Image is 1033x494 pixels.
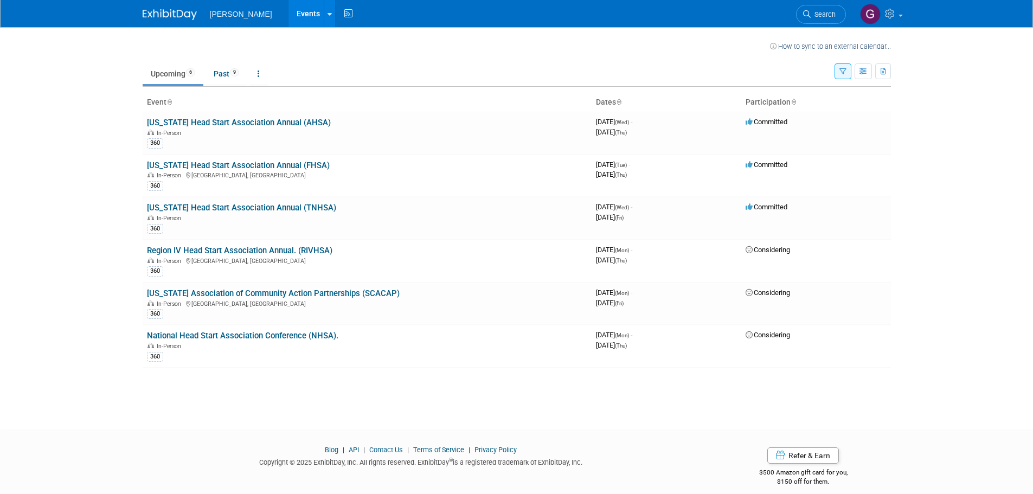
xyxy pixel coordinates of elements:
th: Event [143,93,592,112]
span: - [631,331,632,339]
a: Past9 [206,63,247,84]
span: - [628,161,630,169]
span: [DATE] [596,161,630,169]
div: $500 Amazon gift card for you, [716,461,891,486]
sup: ® [449,457,453,463]
a: Privacy Policy [474,446,517,454]
div: 360 [147,352,163,362]
span: - [631,288,632,297]
span: (Wed) [615,204,629,210]
a: Search [796,5,846,24]
a: Blog [325,446,338,454]
img: In-Person Event [147,215,154,220]
span: [DATE] [596,118,632,126]
span: (Fri) [615,215,624,221]
span: Committed [746,118,787,126]
a: Terms of Service [413,446,464,454]
span: - [631,246,632,254]
a: Sort by Start Date [616,98,621,106]
span: In-Person [157,172,184,179]
div: 360 [147,309,163,319]
span: (Thu) [615,130,627,136]
span: Committed [746,203,787,211]
img: In-Person Event [147,258,154,263]
div: 360 [147,138,163,148]
span: (Mon) [615,332,629,338]
img: In-Person Event [147,343,154,348]
div: [GEOGRAPHIC_DATA], [GEOGRAPHIC_DATA] [147,299,587,307]
span: - [631,203,632,211]
div: Copyright © 2025 ExhibitDay, Inc. All rights reserved. ExhibitDay is a registered trademark of Ex... [143,455,700,467]
a: API [349,446,359,454]
span: - [631,118,632,126]
span: 6 [186,68,195,76]
span: (Wed) [615,119,629,125]
span: [DATE] [596,246,632,254]
span: [DATE] [596,170,627,178]
img: In-Person Event [147,300,154,306]
th: Participation [741,93,891,112]
span: In-Person [157,300,184,307]
span: [DATE] [596,299,624,307]
span: Considering [746,288,790,297]
span: Considering [746,331,790,339]
span: [DATE] [596,288,632,297]
div: $150 off for them. [716,477,891,486]
span: In-Person [157,343,184,350]
a: [US_STATE] Association of Community Action Partnerships (SCACAP) [147,288,400,298]
span: In-Person [157,258,184,265]
span: | [466,446,473,454]
span: [DATE] [596,203,632,211]
a: National Head Start Association Conference (NHSA). [147,331,338,341]
a: Region IV Head Start Association Annual. (RIVHSA) [147,246,332,255]
span: [PERSON_NAME] [210,10,272,18]
span: [DATE] [596,128,627,136]
span: | [361,446,368,454]
span: (Thu) [615,258,627,264]
a: How to sync to an external calendar... [770,42,891,50]
th: Dates [592,93,741,112]
a: [US_STATE] Head Start Association Annual (TNHSA) [147,203,336,213]
a: [US_STATE] Head Start Association Annual (AHSA) [147,118,331,127]
span: (Fri) [615,300,624,306]
span: [DATE] [596,256,627,264]
span: 9 [230,68,239,76]
div: 360 [147,266,163,276]
span: Search [811,10,836,18]
span: In-Person [157,130,184,137]
span: | [405,446,412,454]
span: (Mon) [615,247,629,253]
span: (Thu) [615,172,627,178]
span: [DATE] [596,213,624,221]
span: [DATE] [596,341,627,349]
a: Sort by Participation Type [791,98,796,106]
span: Considering [746,246,790,254]
a: Upcoming6 [143,63,203,84]
img: In-Person Event [147,130,154,135]
span: In-Person [157,215,184,222]
div: 360 [147,224,163,234]
span: [DATE] [596,331,632,339]
span: Committed [746,161,787,169]
span: (Mon) [615,290,629,296]
span: (Tue) [615,162,627,168]
span: (Thu) [615,343,627,349]
a: Sort by Event Name [166,98,172,106]
div: [GEOGRAPHIC_DATA], [GEOGRAPHIC_DATA] [147,256,587,265]
a: Contact Us [369,446,403,454]
a: [US_STATE] Head Start Association Annual (FHSA) [147,161,330,170]
img: Greg Friesen [860,4,881,24]
a: Refer & Earn [767,447,839,464]
div: 360 [147,181,163,191]
img: In-Person Event [147,172,154,177]
div: [GEOGRAPHIC_DATA], [GEOGRAPHIC_DATA] [147,170,587,179]
span: | [340,446,347,454]
img: ExhibitDay [143,9,197,20]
